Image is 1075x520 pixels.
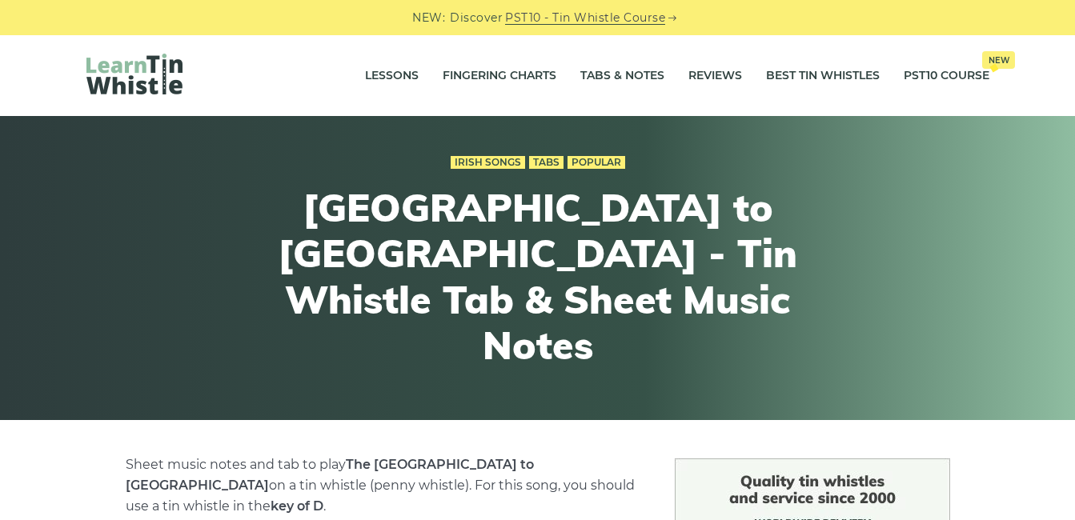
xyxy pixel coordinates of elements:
a: Fingering Charts [443,56,556,96]
a: Tabs & Notes [580,56,664,96]
a: PST10 CourseNew [904,56,989,96]
span: New [982,51,1015,69]
a: Popular [568,156,625,169]
a: Tabs [529,156,564,169]
img: LearnTinWhistle.com [86,54,183,94]
a: Irish Songs [451,156,525,169]
a: Reviews [688,56,742,96]
h1: [GEOGRAPHIC_DATA] to [GEOGRAPHIC_DATA] - Tin Whistle Tab & Sheet Music Notes [243,185,832,369]
p: Sheet music notes and tab to play on a tin whistle (penny whistle). For this song, you should use... [126,454,636,517]
strong: key of D [271,498,323,514]
a: Lessons [365,56,419,96]
a: Best Tin Whistles [766,56,880,96]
